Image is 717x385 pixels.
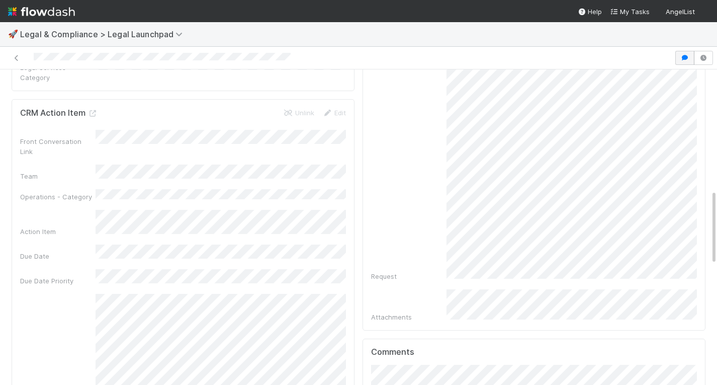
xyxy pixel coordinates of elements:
[20,171,96,181] div: Team
[8,3,75,20] img: logo-inverted-e16ddd16eac7371096b0.svg
[20,192,96,202] div: Operations - Category
[20,276,96,286] div: Due Date Priority
[578,7,602,17] div: Help
[20,136,96,157] div: Front Conversation Link
[20,108,98,118] h5: CRM Action Item
[699,7,709,17] img: avatar_784ea27d-2d59-4749-b480-57d513651deb.png
[371,271,446,281] div: Request
[371,312,446,322] div: Attachments
[610,8,650,16] span: My Tasks
[20,226,96,237] div: Action Item
[371,347,697,357] h5: Comments
[8,30,18,38] span: 🚀
[283,109,314,117] a: Unlink
[322,109,346,117] a: Edit
[20,62,96,83] div: Legal Services Category
[20,251,96,261] div: Due Date
[20,29,188,39] span: Legal & Compliance > Legal Launchpad
[666,8,695,16] span: AngelList
[610,7,650,17] a: My Tasks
